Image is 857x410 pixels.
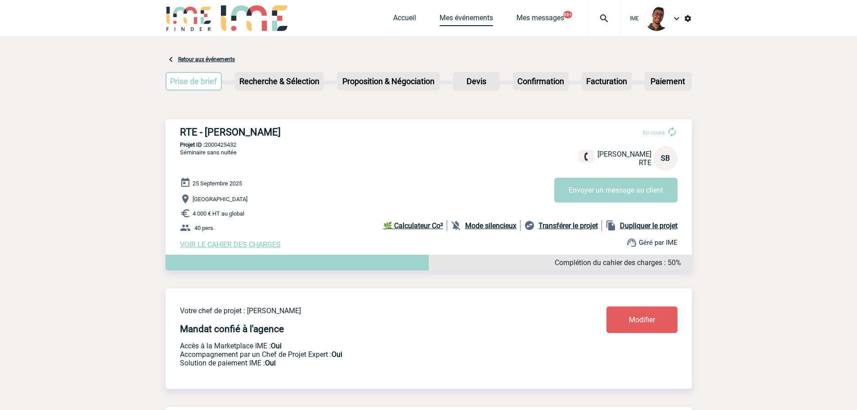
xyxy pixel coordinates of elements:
[582,153,590,161] img: fixe.png
[271,342,282,350] b: Oui
[639,239,678,247] span: Géré par IME
[646,73,691,90] p: Paiement
[193,196,247,203] span: [GEOGRAPHIC_DATA]
[514,73,568,90] p: Confirmation
[630,15,639,22] span: IME
[194,225,215,231] span: 40 pers.
[661,154,670,162] span: SB
[178,56,235,63] a: Retour aux événements
[166,73,221,90] p: Prise de brief
[180,342,553,350] p: Accès à la Marketplace IME :
[629,315,655,324] span: Modifier
[383,220,447,231] a: 🌿 Calculateur Co²
[180,149,237,156] span: Séminaire sans nuitée
[180,141,205,148] b: Projet ID :
[180,240,281,249] a: VOIR LE CAHIER DES CHARGES
[180,324,284,334] h4: Mandat confié à l'agence
[180,359,553,367] p: Conformité aux process achat client, Prise en charge de la facturation, Mutualisation de plusieur...
[383,221,443,230] b: 🌿 Calculateur Co²
[166,5,212,31] img: IME-Finder
[166,141,692,148] p: 2000425432
[393,14,416,26] a: Accueil
[180,126,450,138] h3: RTE - [PERSON_NAME]
[597,150,651,158] span: [PERSON_NAME]
[465,221,516,230] b: Mode silencieux
[626,237,637,248] img: support.png
[454,73,499,90] p: Devis
[620,221,678,230] b: Dupliquer le projet
[265,359,276,367] b: Oui
[538,221,598,230] b: Transférer le projet
[180,350,553,359] p: Prestation payante
[440,14,493,26] a: Mes événements
[644,6,669,31] img: 124970-0.jpg
[338,73,439,90] p: Proposition & Négociation
[583,73,631,90] p: Facturation
[180,306,553,315] p: Votre chef de projet : [PERSON_NAME]
[193,180,242,187] span: 25 Septembre 2025
[236,73,323,90] p: Recherche & Sélection
[563,11,572,18] button: 99+
[332,350,342,359] b: Oui
[639,158,651,167] span: RTE
[554,178,678,203] button: Envoyer un message au client
[193,210,244,217] span: 4 000 € HT au global
[516,14,564,26] a: Mes messages
[643,129,665,136] span: En cours
[606,220,616,231] img: file_copy-black-24dp.png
